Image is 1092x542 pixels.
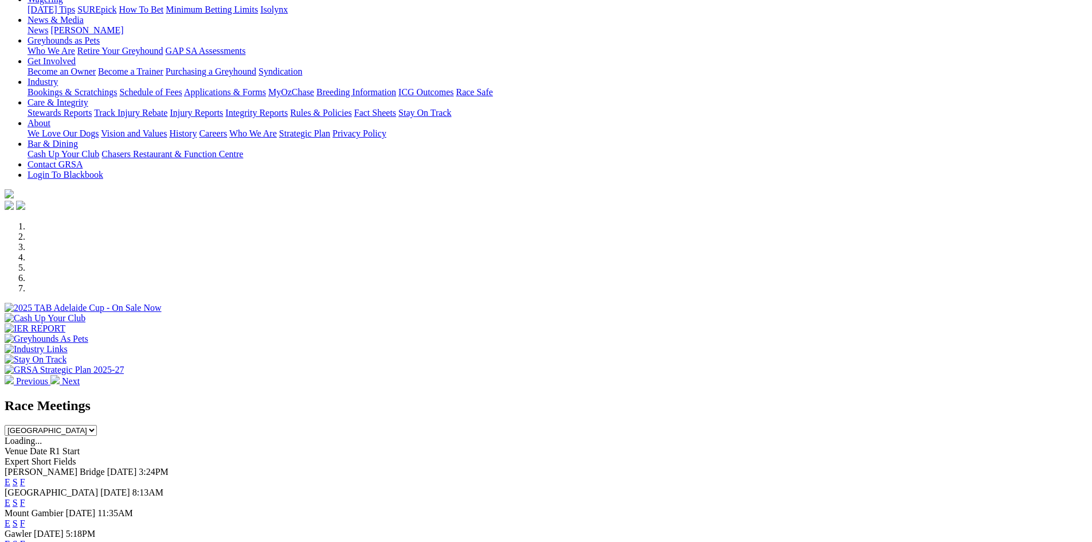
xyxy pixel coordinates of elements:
a: Vision and Values [101,128,167,138]
a: Who We Are [28,46,75,56]
span: [DATE] [34,529,64,539]
a: Become an Owner [28,67,96,76]
span: [DATE] [107,467,137,477]
img: facebook.svg [5,201,14,210]
a: MyOzChase [268,87,314,97]
span: Expert [5,457,29,466]
img: logo-grsa-white.png [5,189,14,198]
img: 2025 TAB Adelaide Cup - On Sale Now [5,303,162,313]
span: [DATE] [66,508,96,518]
span: Next [62,376,80,386]
img: GRSA Strategic Plan 2025-27 [5,365,124,375]
a: Rules & Policies [290,108,352,118]
a: S [13,518,18,528]
a: News & Media [28,15,84,25]
div: News & Media [28,25,1087,36]
a: Injury Reports [170,108,223,118]
a: Chasers Restaurant & Function Centre [101,149,243,159]
a: About [28,118,50,128]
img: chevron-right-pager-white.svg [50,375,60,384]
a: History [169,128,197,138]
a: E [5,498,10,508]
span: 11:35AM [97,508,133,518]
div: Greyhounds as Pets [28,46,1087,56]
a: Stay On Track [398,108,451,118]
a: Minimum Betting Limits [166,5,258,14]
a: F [20,518,25,528]
a: Strategic Plan [279,128,330,138]
a: [DATE] Tips [28,5,75,14]
a: We Love Our Dogs [28,128,99,138]
a: Applications & Forms [184,87,266,97]
img: Stay On Track [5,354,66,365]
a: Integrity Reports [225,108,288,118]
a: Race Safe [456,87,492,97]
div: Bar & Dining [28,149,1087,159]
img: Cash Up Your Club [5,313,85,323]
a: Contact GRSA [28,159,83,169]
span: [GEOGRAPHIC_DATA] [5,488,98,497]
a: Purchasing a Greyhound [166,67,256,76]
a: Isolynx [260,5,288,14]
a: E [5,518,10,528]
a: Previous [5,376,50,386]
a: Login To Blackbook [28,170,103,180]
span: Loading... [5,436,42,446]
div: Industry [28,87,1087,98]
a: Become a Trainer [98,67,163,76]
a: [PERSON_NAME] [50,25,123,35]
a: Bookings & Scratchings [28,87,117,97]
a: SUREpick [77,5,116,14]
a: Cash Up Your Club [28,149,99,159]
a: Fact Sheets [354,108,396,118]
a: Retire Your Greyhound [77,46,163,56]
a: Schedule of Fees [119,87,182,97]
span: Mount Gambier [5,508,64,518]
span: 8:13AM [132,488,163,497]
div: Wagering [28,5,1087,15]
a: Privacy Policy [332,128,386,138]
span: Short [32,457,52,466]
div: About [28,128,1087,139]
a: Get Involved [28,56,76,66]
div: Care & Integrity [28,108,1087,118]
span: Date [30,446,47,456]
span: Gawler [5,529,32,539]
a: Stewards Reports [28,108,92,118]
img: chevron-left-pager-white.svg [5,375,14,384]
span: 3:24PM [139,467,169,477]
a: Greyhounds as Pets [28,36,100,45]
span: Fields [53,457,76,466]
a: News [28,25,48,35]
span: Previous [16,376,48,386]
img: Greyhounds As Pets [5,334,88,344]
a: Industry [28,77,58,87]
span: [PERSON_NAME] Bridge [5,467,105,477]
span: Venue [5,446,28,456]
img: twitter.svg [16,201,25,210]
a: E [5,477,10,487]
span: 5:18PM [66,529,96,539]
a: S [13,477,18,487]
a: F [20,477,25,487]
a: Track Injury Rebate [94,108,167,118]
span: R1 Start [49,446,80,456]
img: IER REPORT [5,323,65,334]
a: ICG Outcomes [398,87,453,97]
a: Breeding Information [316,87,396,97]
a: Careers [199,128,227,138]
a: Care & Integrity [28,98,88,107]
img: Industry Links [5,344,68,354]
a: GAP SA Assessments [166,46,246,56]
a: F [20,498,25,508]
a: Syndication [259,67,302,76]
h2: Race Meetings [5,398,1087,414]
a: Who We Are [229,128,277,138]
a: S [13,498,18,508]
a: Bar & Dining [28,139,78,149]
div: Get Involved [28,67,1087,77]
span: [DATE] [100,488,130,497]
a: Next [50,376,80,386]
a: How To Bet [119,5,164,14]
